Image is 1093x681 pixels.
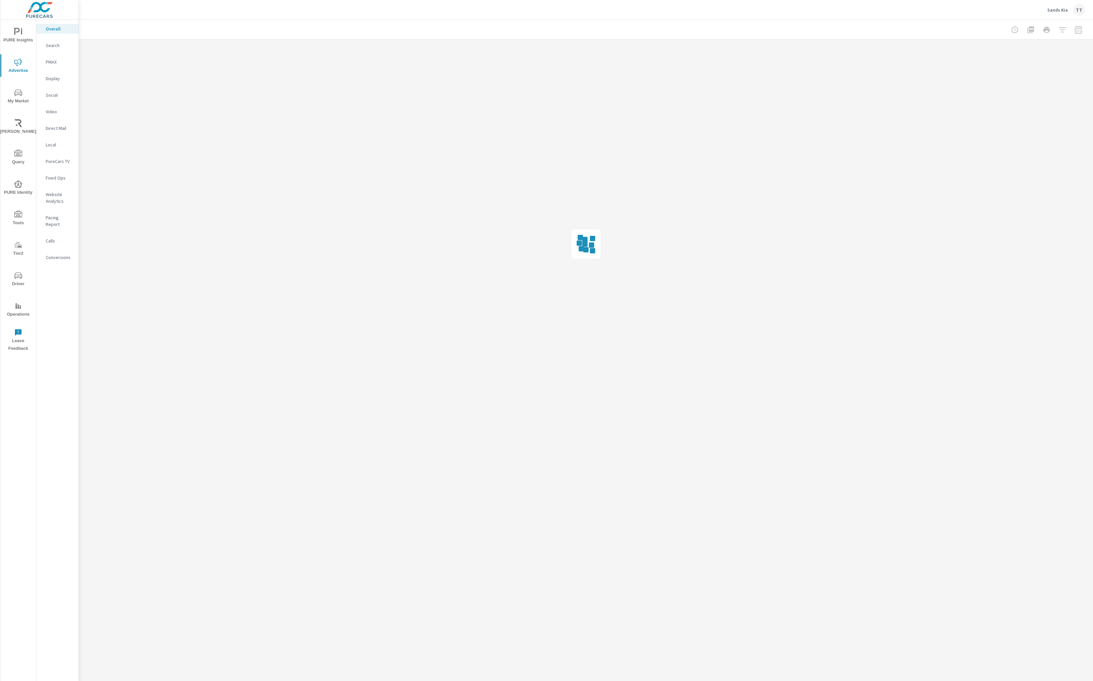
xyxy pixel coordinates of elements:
[46,26,73,32] p: Overall
[46,42,73,49] p: Search
[46,59,73,65] p: PMAX
[36,252,78,262] div: Conversions
[2,89,34,105] span: My Market
[36,189,78,206] div: Website Analytics
[46,237,73,244] p: Calls
[36,74,78,83] div: Display
[2,58,34,75] span: Advertise
[2,150,34,166] span: Query
[46,254,73,261] p: Conversions
[0,20,36,355] div: nav menu
[2,119,34,135] span: [PERSON_NAME]
[36,107,78,117] div: Video
[1047,7,1068,13] p: Sands Kia
[46,175,73,181] p: Fixed Ops
[46,108,73,115] p: Video
[2,28,34,44] span: PURE Insights
[2,211,34,227] span: Tools
[36,140,78,150] div: Local
[36,57,78,67] div: PMAX
[2,241,34,257] span: Tier2
[36,213,78,229] div: Pacing Report
[2,329,34,352] span: Leave Feedback
[2,302,34,318] span: Operations
[36,156,78,166] div: PureCars TV
[46,214,73,228] p: Pacing Report
[2,272,34,288] span: Driver
[46,191,73,204] p: Website Analytics
[46,158,73,165] p: PureCars TV
[36,123,78,133] div: Direct Mail
[46,125,73,131] p: Direct Mail
[36,90,78,100] div: Social
[36,40,78,50] div: Search
[36,24,78,34] div: Overall
[36,236,78,246] div: Calls
[46,92,73,98] p: Social
[36,173,78,183] div: Fixed Ops
[1073,4,1085,16] div: TT
[2,180,34,196] span: PURE Identity
[46,75,73,82] p: Display
[46,141,73,148] p: Local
